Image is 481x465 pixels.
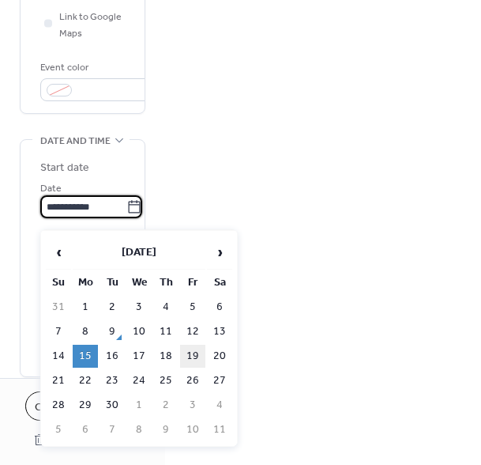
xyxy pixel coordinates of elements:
[126,296,152,319] td: 3
[207,271,232,294] th: Sa
[208,236,231,268] span: ›
[126,369,152,392] td: 24
[100,345,125,368] td: 16
[180,296,205,319] td: 5
[207,296,232,319] td: 6
[100,271,125,294] th: Tu
[126,271,152,294] th: We
[153,271,178,294] th: Th
[180,418,205,441] td: 10
[126,345,152,368] td: 17
[73,345,98,368] td: 15
[153,320,178,343] td: 11
[153,418,178,441] td: 9
[100,296,125,319] td: 2
[207,369,232,392] td: 27
[40,59,159,76] div: Event color
[180,271,205,294] th: Fr
[35,399,77,416] span: Cancel
[73,271,98,294] th: Mo
[180,394,205,417] td: 3
[40,133,111,149] span: Date and time
[153,369,178,392] td: 25
[73,369,98,392] td: 22
[180,369,205,392] td: 26
[25,391,86,421] button: Cancel
[59,9,125,42] span: Link to Google Maps
[207,345,232,368] td: 20
[73,418,98,441] td: 6
[207,418,232,441] td: 11
[100,418,125,441] td: 7
[100,394,125,417] td: 30
[40,180,62,197] span: Date
[46,320,71,343] td: 7
[46,296,71,319] td: 31
[46,345,71,368] td: 14
[207,394,232,417] td: 4
[40,160,89,176] div: Start date
[47,236,70,268] span: ‹
[126,418,152,441] td: 8
[126,394,152,417] td: 1
[46,418,71,441] td: 5
[180,320,205,343] td: 12
[46,369,71,392] td: 21
[73,394,98,417] td: 29
[126,320,152,343] td: 10
[46,271,71,294] th: Su
[73,236,205,270] th: [DATE]
[153,345,178,368] td: 18
[180,345,205,368] td: 19
[100,369,125,392] td: 23
[153,296,178,319] td: 4
[153,394,178,417] td: 2
[207,320,232,343] td: 13
[100,320,125,343] td: 9
[46,394,71,417] td: 28
[73,320,98,343] td: 8
[73,296,98,319] td: 1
